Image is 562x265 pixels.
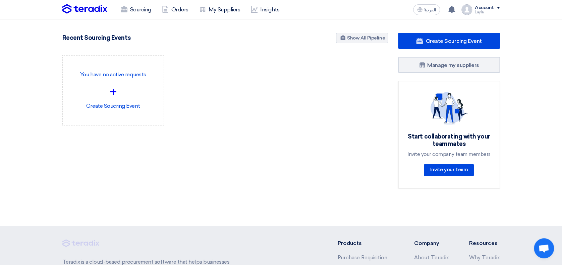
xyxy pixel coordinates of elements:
li: Products [337,239,394,247]
a: Sourcing [115,2,157,17]
a: Show All Pipeline [336,33,388,43]
div: Open chat [534,238,554,258]
p: You have no active requests [68,71,159,79]
a: Manage my suppliers [398,57,500,73]
div: Layla [475,10,500,14]
a: My Suppliers [194,2,245,17]
img: invite_your_team.svg [430,92,468,125]
a: Purchase Requisition [337,255,387,261]
a: Why Teradix [469,255,500,261]
a: Orders [157,2,194,17]
a: About Teradix [414,255,449,261]
li: Resources [469,239,500,247]
div: Invite your company team members [406,151,492,157]
div: + [68,82,159,102]
img: Teradix logo [62,4,107,14]
img: profile_test.png [461,4,472,15]
a: Invite your team [424,164,473,176]
span: العربية [424,8,436,12]
span: Create Sourcing Event [426,38,482,44]
div: Start collaborating with your teammates [406,133,492,148]
h4: Recent Sourcing Events [62,34,130,41]
button: العربية [413,4,440,15]
div: Account [475,5,494,11]
a: Insights [245,2,285,17]
div: Create Soucring Event [68,61,159,120]
li: Company [414,239,449,247]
